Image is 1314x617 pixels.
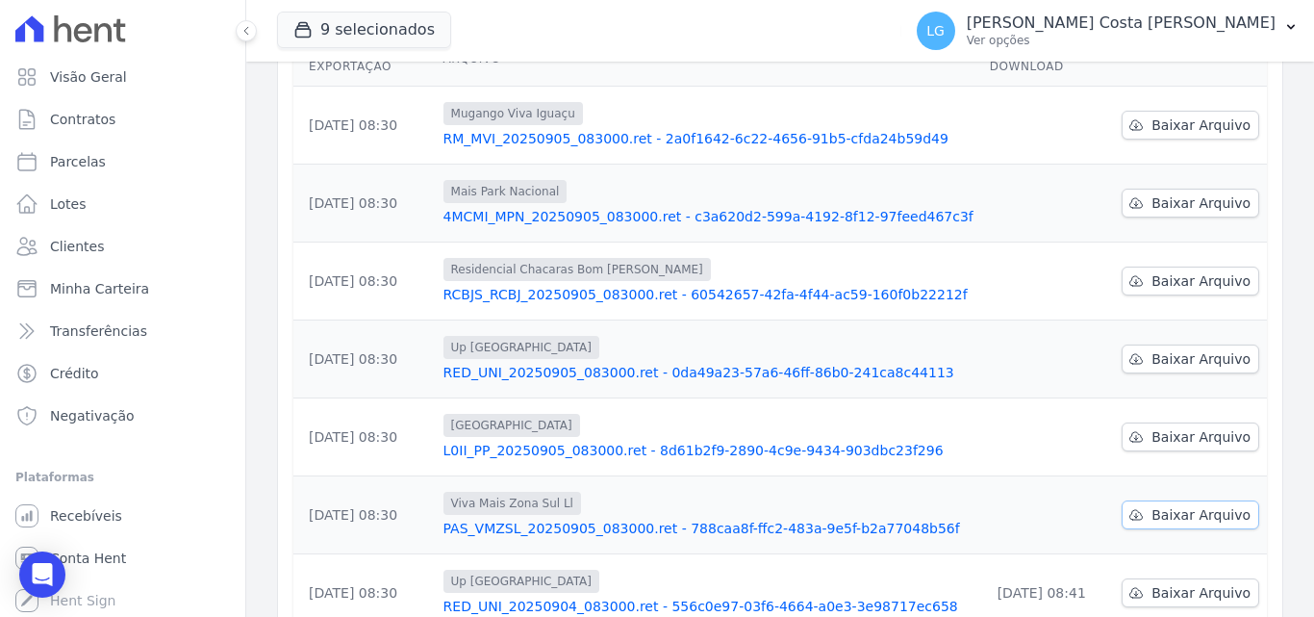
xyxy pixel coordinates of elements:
[293,243,436,321] td: [DATE] 08:30
[443,102,583,125] span: Mugango Viva Iguaçu
[50,194,87,214] span: Lotes
[967,13,1276,33] p: [PERSON_NAME] Costa [PERSON_NAME]
[443,285,974,304] a: RCBJS_RCBJ_20250905_083000.ret - 60542657-42fa-4f44-ac59-160f0b22212f
[50,506,122,526] span: Recebíveis
[1122,267,1259,296] a: Baixar Arquivo
[50,237,104,256] span: Clientes
[8,227,238,266] a: Clientes
[443,258,711,281] span: Residencial Chacaras Bom [PERSON_NAME]
[1122,423,1259,451] a: Baixar Arquivo
[443,597,974,616] a: RED_UNI_20250904_083000.ret - 556c0e97-03f6-4664-a0e3-3e98717ec658
[8,397,238,435] a: Negativação
[8,58,238,96] a: Visão Geral
[926,24,945,38] span: LG
[443,492,581,515] span: Viva Mais Zona Sul Ll
[8,354,238,393] a: Crédito
[1122,578,1259,607] a: Baixar Arquivo
[1151,193,1251,213] span: Baixar Arquivo
[50,110,115,129] span: Contratos
[1151,505,1251,525] span: Baixar Arquivo
[1122,501,1259,529] a: Baixar Arquivo
[1122,111,1259,140] a: Baixar Arquivo
[50,152,106,171] span: Parcelas
[50,67,127,87] span: Visão Geral
[8,539,238,578] a: Conta Hent
[277,12,451,48] button: 9 selecionados
[443,336,599,359] span: Up [GEOGRAPHIC_DATA]
[443,363,974,382] a: RED_UNI_20250905_083000.ret - 0da49a23-57a6-46ff-86b0-241ca8c44113
[15,466,230,489] div: Plataformas
[50,321,147,341] span: Transferências
[293,321,436,398] td: [DATE] 08:30
[1151,116,1251,135] span: Baixar Arquivo
[443,441,974,460] a: L0II_PP_20250905_083000.ret - 8d61b2f9-2890-4c9e-9434-903dbc23f296
[1151,427,1251,447] span: Baixar Arquivo
[443,519,974,538] a: PAS_VMZSL_20250905_083000.ret - 788caa8f-ffc2-483a-9e5f-b2a77048b56f
[1151,583,1251,603] span: Baixar Arquivo
[443,180,568,203] span: Mais Park Nacional
[443,207,974,226] a: 4MCMI_MPN_20250905_083000.ret - c3a620d2-599a-4192-8f12-97feed467c3f
[293,398,436,476] td: [DATE] 08:30
[8,270,238,308] a: Minha Carteira
[293,87,436,165] td: [DATE] 08:30
[8,312,238,350] a: Transferências
[901,4,1314,58] button: LG [PERSON_NAME] Costa [PERSON_NAME] Ver opções
[50,406,135,425] span: Negativação
[50,549,126,568] span: Conta Hent
[50,279,149,298] span: Minha Carteira
[1122,345,1259,373] a: Baixar Arquivo
[443,570,599,593] span: Up [GEOGRAPHIC_DATA]
[443,129,974,148] a: RM_MVI_20250905_083000.ret - 2a0f1642-6c22-4656-91b5-cfda24b59d49
[8,497,238,535] a: Recebíveis
[19,552,65,598] div: Open Intercom Messenger
[8,185,238,223] a: Lotes
[967,33,1276,48] p: Ver opções
[8,100,238,139] a: Contratos
[1151,271,1251,291] span: Baixar Arquivo
[1122,189,1259,218] a: Baixar Arquivo
[293,165,436,243] td: [DATE] 08:30
[50,364,99,383] span: Crédito
[8,142,238,181] a: Parcelas
[293,476,436,554] td: [DATE] 08:30
[1151,349,1251,369] span: Baixar Arquivo
[443,414,580,437] span: [GEOGRAPHIC_DATA]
